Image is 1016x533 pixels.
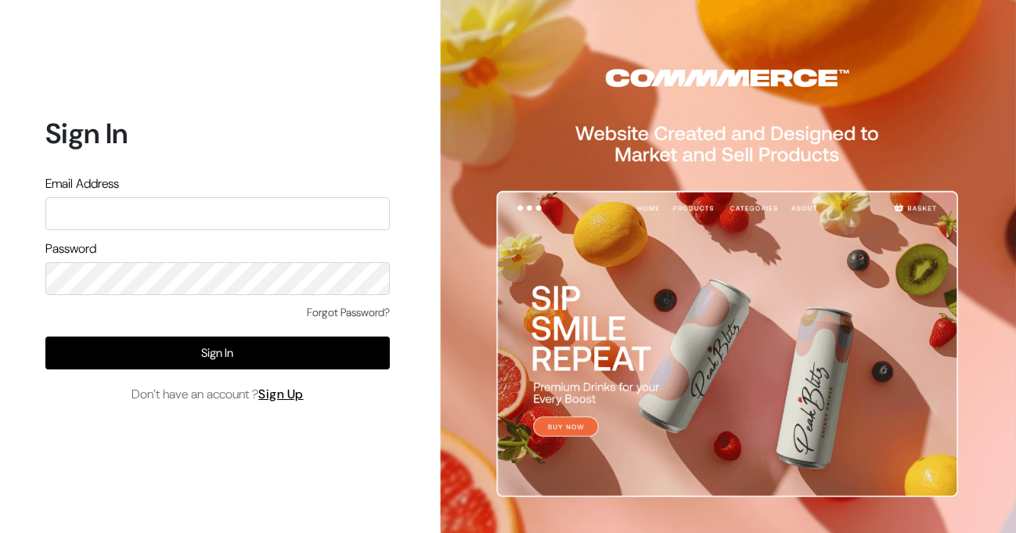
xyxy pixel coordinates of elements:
span: Don’t have an account ? [132,385,304,404]
a: Sign Up [258,386,304,402]
label: Email Address [45,175,119,193]
a: Forgot Password? [307,304,390,321]
h1: Sign In [45,117,390,150]
button: Sign In [45,337,390,369]
label: Password [45,239,96,258]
